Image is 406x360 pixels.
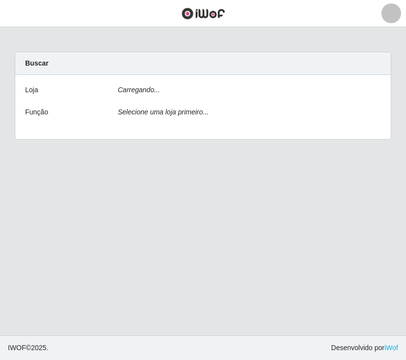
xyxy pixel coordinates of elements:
i: Selecione uma loja primeiro... [118,108,208,116]
img: CoreUI Logo [181,7,225,20]
strong: Buscar [25,59,48,67]
span: © 2025 . [8,343,48,353]
label: Função [25,107,48,117]
label: Loja [25,85,38,95]
i: Carregando... [118,86,160,94]
span: IWOF [8,344,26,352]
a: iWof [384,344,398,352]
span: Desenvolvido por [331,343,398,353]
